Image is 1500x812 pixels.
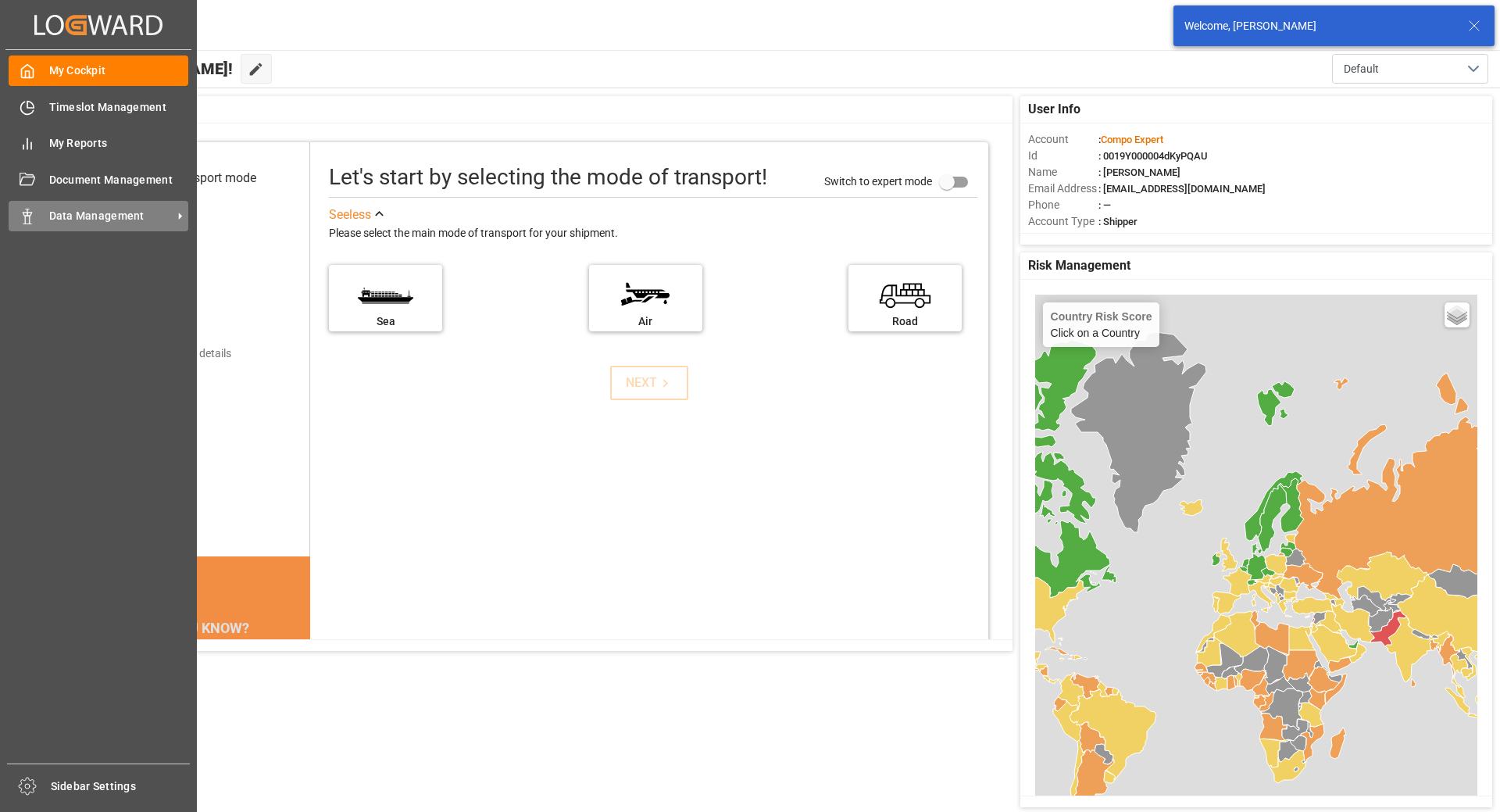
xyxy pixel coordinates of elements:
div: Please select the main mode of transport for your shipment. [329,224,977,243]
span: Data Management [49,208,173,224]
span: Risk Management [1028,256,1130,275]
span: Account Type [1028,213,1098,230]
div: NEXT [626,374,673,392]
span: User Info [1028,100,1080,119]
span: Email Address [1028,181,1098,197]
a: Layers [1445,302,1470,327]
a: Timeslot Management [9,91,188,122]
a: My Cockpit [9,55,188,86]
span: Switch to expert mode [824,174,932,187]
div: Sea [337,313,434,330]
div: See less [329,206,371,224]
span: : Shipper [1098,216,1137,227]
span: Account [1028,131,1098,148]
span: : [1098,134,1163,145]
span: : [PERSON_NAME] [1098,166,1180,178]
span: Sidebar Settings [51,778,191,795]
span: : — [1098,199,1111,211]
span: Hello [PERSON_NAME]! [65,54,233,84]
span: Document Management [49,172,189,188]
div: Click on a Country [1051,310,1152,339]
span: Compo Expert [1101,134,1163,145]
span: Name [1028,164,1098,181]
div: Air [597,313,695,330]
span: My Cockpit [49,63,189,79]
span: Timeslot Management [49,99,189,116]
span: My Reports [49,135,189,152]
span: Default [1344,61,1379,77]
div: Road [856,313,954,330]
button: NEXT [610,366,688,400]
h4: Country Risk Score [1051,310,1152,323]
div: DID YOU KNOW? [84,611,310,644]
span: Phone [1028,197,1098,213]
div: Let's start by selecting the mode of transport! [329,161,767,194]
span: : [EMAIL_ADDRESS][DOMAIN_NAME] [1098,183,1266,195]
span: : 0019Y000004dKyPQAU [1098,150,1208,162]
button: open menu [1332,54,1488,84]
span: Id [1028,148,1098,164]
div: Welcome, [PERSON_NAME] [1184,18,1453,34]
